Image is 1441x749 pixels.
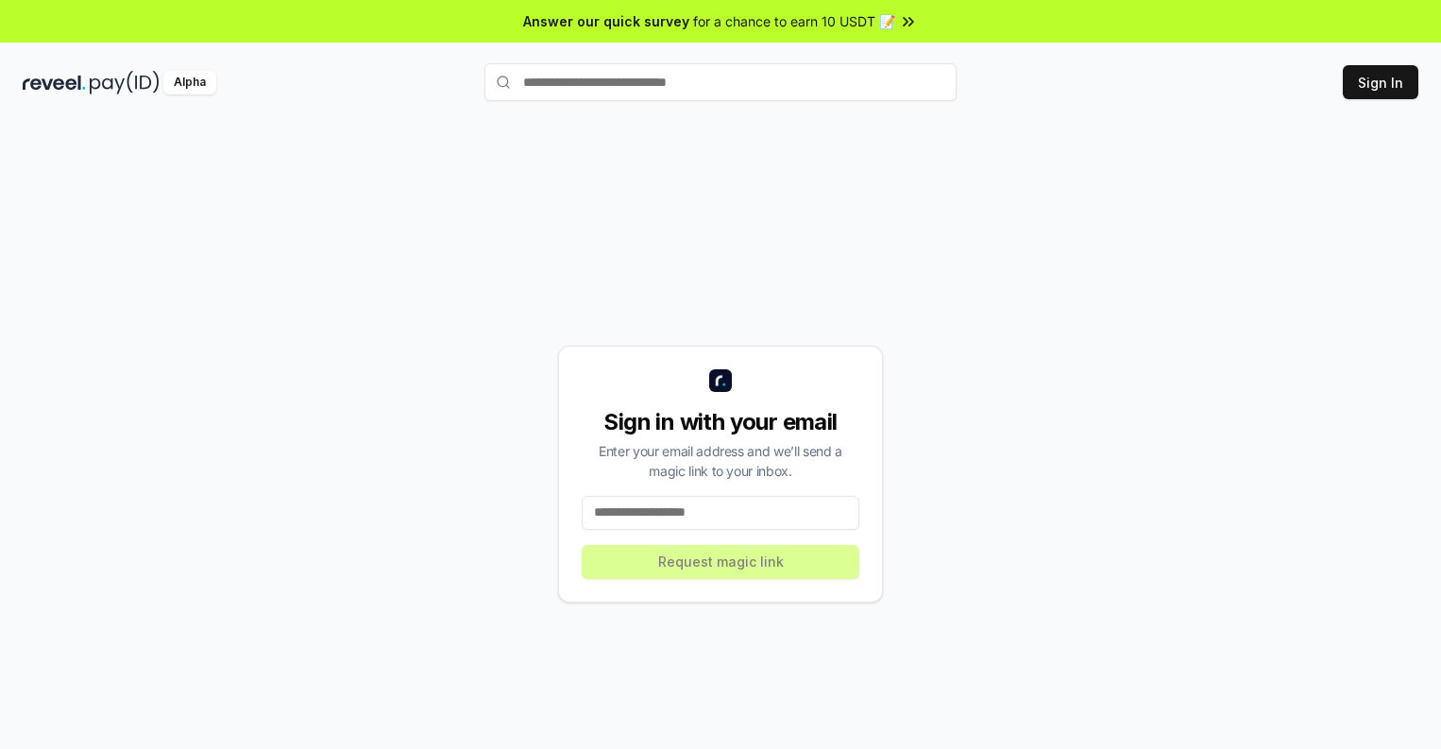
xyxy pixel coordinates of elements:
[163,71,216,94] div: Alpha
[709,369,732,392] img: logo_small
[523,11,689,31] span: Answer our quick survey
[693,11,895,31] span: for a chance to earn 10 USDT 📝
[582,407,859,437] div: Sign in with your email
[582,441,859,481] div: Enter your email address and we’ll send a magic link to your inbox.
[1343,65,1418,99] button: Sign In
[23,71,86,94] img: reveel_dark
[90,71,160,94] img: pay_id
